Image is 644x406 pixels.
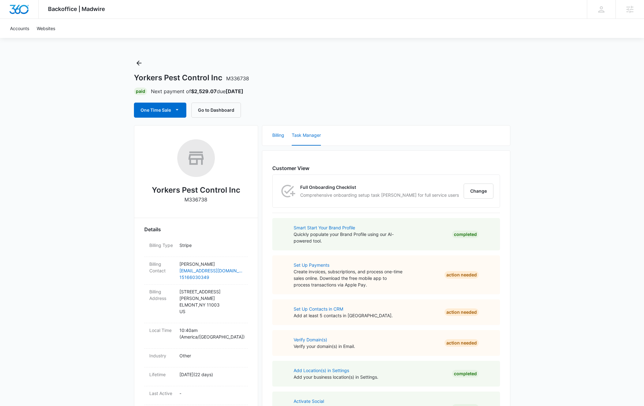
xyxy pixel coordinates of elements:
[292,126,321,146] button: Task Manager
[149,352,174,359] dt: Industry
[48,6,105,12] span: Backoffice | Madwire
[179,390,243,397] p: -
[300,192,459,198] p: Comprehensive onboarding setup task [PERSON_NAME] for full service users
[444,271,479,279] div: Action Needed
[144,226,161,233] span: Details
[33,19,59,38] a: Websites
[179,242,243,248] p: Stripe
[179,327,243,340] p: 10:40am ( America/[GEOGRAPHIC_DATA] )
[149,390,174,397] dt: Last Active
[144,349,248,367] div: IndustryOther
[294,312,393,319] p: Add at least 5 contacts in [GEOGRAPHIC_DATA].
[151,88,243,95] p: Next payment of due
[272,126,284,146] button: Billing
[294,374,378,380] p: Add your business location(s) in Settings.
[149,288,174,302] dt: Billing Address
[184,196,207,203] p: M336738
[179,371,243,378] p: [DATE] ( 22 days )
[134,103,186,118] button: One Time Sale
[149,327,174,334] dt: Local Time
[294,336,355,343] a: Verify Domain(s)
[6,19,33,38] a: Accounts
[144,238,248,257] div: Billing TypeStripe
[294,398,403,404] a: Activate Social
[272,164,500,172] h6: Customer View
[294,224,403,231] a: Smart Start Your Brand Profile
[452,370,479,377] div: Completed
[294,231,403,244] p: Quickly populate your Brand Profile using our AI-powered tool.
[149,371,174,378] dt: Lifetime
[149,261,174,274] dt: Billing Contact
[191,88,217,94] strong: $2,529.07
[294,268,403,288] p: Create invoices, subscriptions, and process one-time sales online. Download the free mobile app t...
[144,323,248,349] div: Local Time10:40am (America/[GEOGRAPHIC_DATA])
[444,308,479,316] div: Action Needed
[179,261,243,267] p: [PERSON_NAME]
[300,184,459,190] p: Full Onboarding Checklist
[294,343,355,350] p: Verify your domain(s) in Email.
[179,352,243,359] p: Other
[144,386,248,405] div: Last Active-
[149,242,174,248] dt: Billing Type
[134,58,144,68] button: Back
[144,367,248,386] div: Lifetime[DATE](22 days)
[444,339,479,347] div: Action Needed
[144,257,248,285] div: Billing Contact[PERSON_NAME][EMAIL_ADDRESS][DOMAIN_NAME]15166030349
[144,285,248,323] div: Billing Address[STREET_ADDRESS][PERSON_NAME]ELMONT,NY 11003US
[294,367,378,374] a: Add Location(s) in Settings
[226,88,243,94] strong: [DATE]
[226,75,249,82] span: M336738
[134,73,249,83] h1: Yorkers Pest Control Inc
[179,274,243,280] a: 15166030349
[179,288,243,315] p: [STREET_ADDRESS][PERSON_NAME] ELMONT , NY 11003 US
[452,231,479,238] div: Completed
[464,184,493,199] button: Change
[152,184,240,196] h2: Yorkers Pest Control Inc
[294,262,403,268] a: Set Up Payments
[294,306,393,312] a: Set Up Contacts in CRM
[179,267,243,274] a: [EMAIL_ADDRESS][DOMAIN_NAME]
[191,103,241,118] button: Go to Dashboard
[134,88,147,95] div: Paid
